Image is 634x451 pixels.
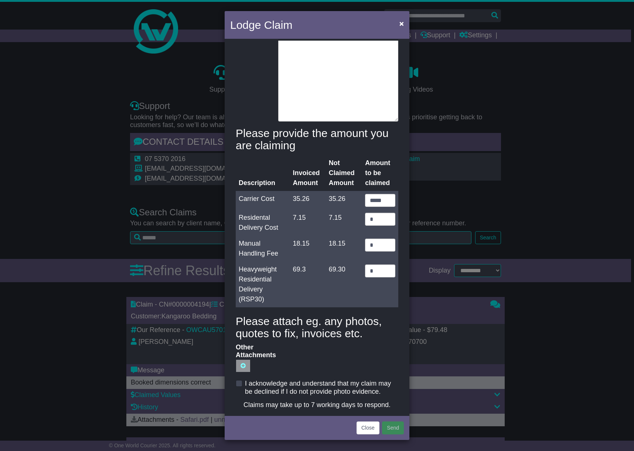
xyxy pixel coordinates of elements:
[236,401,398,409] div: Claims may take up to 7 working days to respond.
[362,155,398,191] th: Amount to be claimed
[232,28,275,120] label: Description
[236,262,290,307] td: Heavyweight Residential Delivery (RSP30)
[399,19,404,28] span: ×
[357,421,379,434] button: Close
[236,155,290,191] th: Description
[326,262,362,307] td: 69.30
[326,210,362,236] td: 7.15
[245,380,398,396] label: I acknowledge and understand that my claim may be declined if I do not provide photo evidence.
[290,155,325,191] th: Invoiced Amount
[290,191,325,210] td: 35.26
[236,127,398,151] h4: Please provide the amount you are claiming
[396,16,408,31] button: Close
[382,421,404,434] button: Send
[236,236,290,262] td: Manual Handling Fee
[230,17,292,33] h4: Lodge Claim
[232,344,275,372] label: Other Attachments
[290,210,325,236] td: 7.15
[236,210,290,236] td: Residental Delivery Cost
[326,155,362,191] th: Not Claimed Amount
[326,236,362,262] td: 18.15
[236,315,398,339] h4: Please attach eg. any photos, quotes to fix, invoices etc.
[326,191,362,210] td: 35.26
[290,262,325,307] td: 69.3
[236,191,290,210] td: Carrier Cost
[290,236,325,262] td: 18.15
